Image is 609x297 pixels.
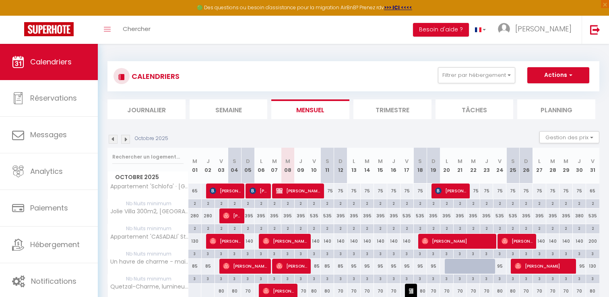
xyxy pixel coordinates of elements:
div: 3 [440,250,453,257]
div: 140 [387,234,400,249]
p: Octobre 2025 [135,135,168,142]
abbr: L [353,157,355,165]
div: 95 [493,259,506,274]
th: 17 [400,148,414,184]
img: ... [498,23,510,35]
span: [PERSON_NAME] [515,24,572,34]
span: [PERSON_NAME] [223,258,267,274]
div: 3 [480,250,493,257]
th: 31 [586,148,599,184]
div: 3 [255,274,268,282]
div: 2 [308,199,320,207]
div: 75 [573,184,586,198]
span: Paiements [30,203,68,213]
span: [PERSON_NAME] [276,258,307,274]
span: [PERSON_NAME] [223,208,241,223]
div: 535 [308,208,321,223]
div: 3 [586,250,599,257]
button: Filtrer par hébergement [438,67,515,83]
div: 3 [268,274,281,282]
div: 95 [374,259,387,274]
div: 395 [440,208,453,223]
div: 2 [546,224,559,232]
th: 06 [254,148,268,184]
li: Semaine [190,99,268,119]
div: 2 [507,199,520,207]
div: 2 [268,199,281,207]
div: 3 [308,274,320,282]
th: 10 [308,148,321,184]
div: 535 [413,208,427,223]
div: 395 [467,208,480,223]
th: 22 [467,148,480,184]
div: 140 [321,234,334,249]
th: 19 [427,148,440,184]
abbr: J [485,157,488,165]
div: 2 [228,199,241,207]
abbr: L [446,157,448,165]
abbr: D [524,157,528,165]
abbr: L [538,157,541,165]
button: Gestion des prix [539,131,599,143]
div: 3 [295,274,308,282]
span: [PERSON_NAME] [422,233,493,249]
div: 2 [188,224,201,232]
button: Actions [527,67,589,83]
div: 2 [454,224,467,232]
div: 140 [241,234,254,249]
div: 3 [281,250,294,257]
div: 380 [573,208,586,223]
h3: CALENDRIERS [130,67,180,85]
div: 75 [493,184,506,198]
div: 2 [202,224,215,232]
div: 395 [387,208,400,223]
th: 18 [413,148,427,184]
span: Nb Nuits minimum [108,224,188,233]
div: 2 [520,224,533,232]
th: 30 [573,148,586,184]
div: 75 [467,184,480,198]
div: 3 [228,274,241,282]
div: 65 [586,184,599,198]
th: 24 [493,148,506,184]
div: 2 [480,199,493,207]
div: 2 [520,199,533,207]
div: 395 [334,208,347,223]
div: 3 [202,274,215,282]
th: 13 [347,148,361,184]
abbr: V [591,157,595,165]
div: 280 [188,208,202,223]
div: 395 [533,208,546,223]
div: 130 [586,259,599,274]
div: 85 [334,259,347,274]
input: Rechercher un logement... [112,150,184,164]
th: 25 [506,148,520,184]
div: 2 [586,199,599,207]
div: 2 [281,224,294,232]
div: 2 [533,199,546,207]
div: 2 [255,224,268,232]
span: Nb Nuits minimum [108,199,188,208]
div: 535 [586,208,599,223]
div: 140 [559,234,573,249]
div: 65 [188,184,202,198]
div: 395 [480,208,493,223]
div: 2 [559,224,572,232]
abbr: M [192,157,197,165]
div: 535 [506,208,520,223]
div: 3 [188,274,201,282]
span: [PERSON_NAME] [210,233,241,249]
span: Chercher [123,25,151,33]
div: 2 [440,199,453,207]
div: 3 [493,250,506,257]
div: 2 [480,224,493,232]
div: 140 [334,234,347,249]
div: 3 [400,250,413,257]
div: 395 [281,208,294,223]
abbr: V [312,157,316,165]
th: 27 [533,148,546,184]
span: Octobre 2025 [108,171,188,183]
div: 140 [308,234,321,249]
span: Analytics [30,166,63,176]
abbr: J [392,157,395,165]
